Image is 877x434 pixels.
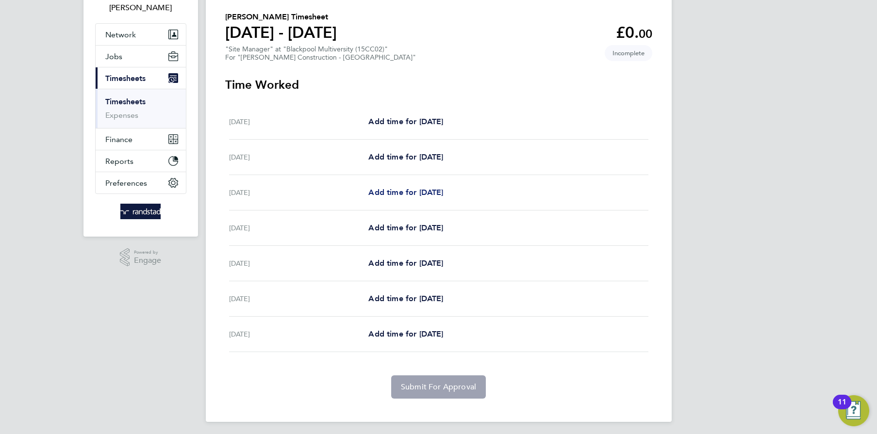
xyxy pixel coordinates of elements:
[605,45,652,61] span: This timesheet is Incomplete.
[225,45,416,62] div: "Site Manager" at "Blackpool Multiversity (15CC02)"
[120,248,161,267] a: Powered byEngage
[105,97,146,106] a: Timesheets
[368,187,443,198] a: Add time for [DATE]
[105,157,133,166] span: Reports
[368,293,443,305] a: Add time for [DATE]
[96,67,186,89] button: Timesheets
[838,402,846,415] div: 11
[96,172,186,193] button: Preferences
[368,329,443,338] span: Add time for [DATE]
[368,222,443,234] a: Add time for [DATE]
[229,187,369,198] div: [DATE]
[225,53,416,62] div: For "[PERSON_NAME] Construction - [GEOGRAPHIC_DATA]"
[134,257,161,265] span: Engage
[616,23,652,42] app-decimal: £0.
[229,293,369,305] div: [DATE]
[368,223,443,232] span: Add time for [DATE]
[368,116,443,128] a: Add time for [DATE]
[225,23,337,42] h1: [DATE] - [DATE]
[229,328,369,340] div: [DATE]
[229,222,369,234] div: [DATE]
[368,152,443,161] span: Add time for [DATE]
[229,116,369,128] div: [DATE]
[105,135,132,144] span: Finance
[95,2,186,14] span: Joe Gill
[368,328,443,340] a: Add time for [DATE]
[368,151,443,163] a: Add time for [DATE]
[96,129,186,150] button: Finance
[120,204,161,219] img: randstad-logo-retina.png
[229,151,369,163] div: [DATE]
[368,257,443,269] a: Add time for [DATE]
[105,52,122,61] span: Jobs
[639,27,652,41] span: 00
[229,257,369,269] div: [DATE]
[838,395,869,426] button: Open Resource Center, 11 new notifications
[368,188,443,197] span: Add time for [DATE]
[96,24,186,45] button: Network
[105,178,147,188] span: Preferences
[105,74,146,83] span: Timesheets
[368,117,443,126] span: Add time for [DATE]
[96,89,186,128] div: Timesheets
[134,248,161,257] span: Powered by
[105,30,136,39] span: Network
[105,111,138,120] a: Expenses
[368,258,443,268] span: Add time for [DATE]
[96,46,186,67] button: Jobs
[96,150,186,172] button: Reports
[95,204,186,219] a: Go to home page
[225,11,337,23] h2: [PERSON_NAME] Timesheet
[368,294,443,303] span: Add time for [DATE]
[225,77,652,93] h3: Time Worked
